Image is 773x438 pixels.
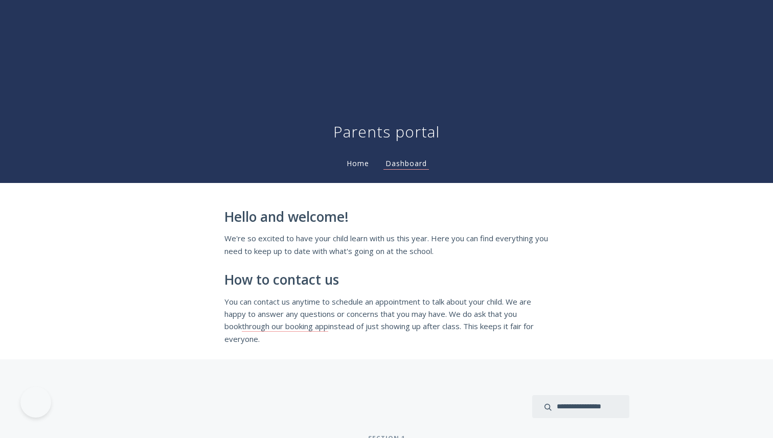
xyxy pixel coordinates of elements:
[345,158,371,168] a: Home
[20,387,51,418] iframe: Toggle Customer Support
[532,395,629,418] input: search input
[224,272,549,288] h2: How to contact us
[224,295,549,345] p: You can contact us anytime to schedule an appointment to talk about your child. We are happy to a...
[224,232,549,257] p: We're so excited to have your child learn with us this year. Here you can find everything you nee...
[242,321,328,332] a: through our booking app
[224,210,549,225] h2: Hello and welcome!
[383,158,429,170] a: Dashboard
[333,122,440,142] h1: Parents portal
